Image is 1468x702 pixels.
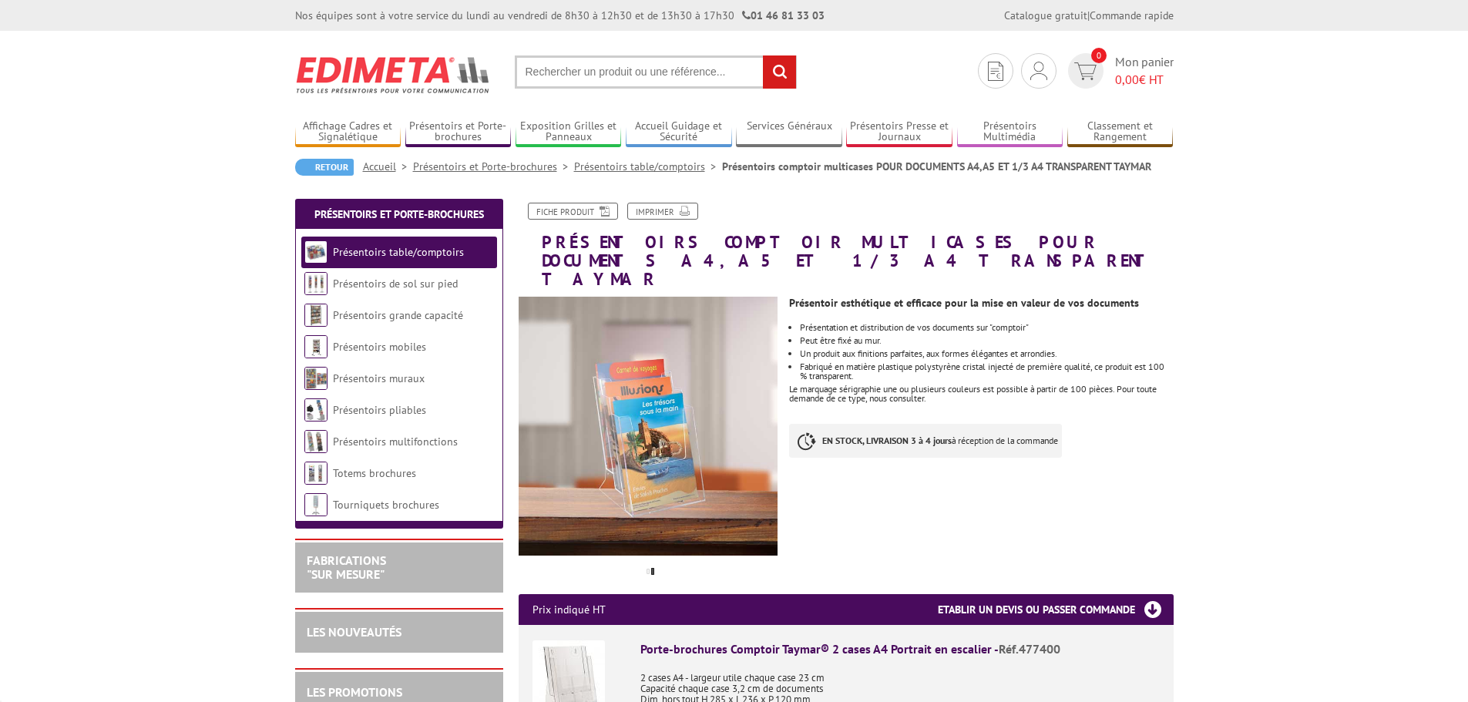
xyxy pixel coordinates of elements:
[304,493,328,516] img: Tourniquets brochures
[516,119,622,145] a: Exposition Grilles et Panneaux
[846,119,952,145] a: Présentoirs Presse et Journaux
[800,362,1173,381] li: Fabriqué en matière plastique polystyrène cristal injecté de première qualité, ce produit est 100...
[800,323,1173,332] li: Présentation et distribution de vos documents sur "comptoir"
[307,553,386,582] a: FABRICATIONS"Sur Mesure"
[1091,48,1107,63] span: 0
[789,296,1139,310] strong: Présentoir esthétique et efficace pour la mise en valeur de vos documents
[304,398,328,422] img: Présentoirs pliables
[1074,62,1097,80] img: devis rapide
[519,297,778,556] img: porte_brochures_comptoirs_multicases_a4_a5_1-3a4_taymar_477300_mise_en_situation.jpg
[333,403,426,417] a: Présentoirs pliables
[515,55,797,89] input: Rechercher un produit ou une référence...
[532,594,606,625] p: Prix indiqué HT
[1115,72,1139,87] span: 0,00
[304,367,328,390] img: Présentoirs muraux
[1115,53,1174,89] span: Mon panier
[333,340,426,354] a: Présentoirs mobiles
[1115,71,1174,89] span: € HT
[742,8,825,22] strong: 01 46 81 33 03
[626,119,732,145] a: Accueil Guidage et Sécurité
[304,462,328,485] img: Totems brochures
[333,466,416,480] a: Totems brochures
[988,62,1003,81] img: devis rapide
[295,8,825,23] div: Nos équipes sont à votre service du lundi au vendredi de 8h30 à 12h30 et de 13h30 à 17h30
[800,349,1173,358] li: Un produit aux finitions parfaites, aux formes élégantes et arrondies.
[1067,119,1174,145] a: Classement et Rangement
[333,435,458,448] a: Présentoirs multifonctions
[307,624,401,640] a: LES NOUVEAUTÉS
[938,594,1174,625] h3: Etablir un devis ou passer commande
[307,684,402,700] a: LES PROMOTIONS
[736,119,842,145] a: Services Généraux
[295,46,492,103] img: Edimeta
[1004,8,1174,23] div: |
[507,203,1185,289] h1: Présentoirs comptoir multicases POUR DOCUMENTS A4,A5 ET 1/3 A4 TRANSPARENT TAYMAR
[304,335,328,358] img: Présentoirs mobiles
[528,203,618,220] a: Fiche produit
[295,159,354,176] a: Retour
[304,430,328,453] img: Présentoirs multifonctions
[333,245,464,259] a: Présentoirs table/comptoirs
[640,640,1160,658] div: Porte-brochures Comptoir Taymar® 2 cases A4 Portrait en escalier -
[627,203,698,220] a: Imprimer
[405,119,512,145] a: Présentoirs et Porte-brochures
[304,304,328,327] img: Présentoirs grande capacité
[363,160,413,173] a: Accueil
[800,336,1173,345] li: Peut être fixé au mur.
[333,371,425,385] a: Présentoirs muraux
[333,277,458,291] a: Présentoirs de sol sur pied
[1004,8,1087,22] a: Catalogue gratuit
[763,55,796,89] input: rechercher
[822,435,952,446] strong: EN STOCK, LIVRAISON 3 à 4 jours
[789,424,1062,458] p: à réception de la commande
[333,498,439,512] a: Tourniquets brochures
[957,119,1063,145] a: Présentoirs Multimédia
[304,240,328,264] img: Présentoirs table/comptoirs
[1030,62,1047,80] img: devis rapide
[574,160,722,173] a: Présentoirs table/comptoirs
[413,160,574,173] a: Présentoirs et Porte-brochures
[1090,8,1174,22] a: Commande rapide
[314,207,484,221] a: Présentoirs et Porte-brochures
[295,119,401,145] a: Affichage Cadres et Signalétique
[722,159,1151,174] li: Présentoirs comptoir multicases POUR DOCUMENTS A4,A5 ET 1/3 A4 TRANSPARENT TAYMAR
[999,641,1060,657] span: Réf.477400
[1064,53,1174,89] a: devis rapide 0 Mon panier 0,00€ HT
[789,385,1173,403] div: Le marquage sérigraphie une ou plusieurs couleurs est possible à partir de 100 pièces. Pour toute...
[333,308,463,322] a: Présentoirs grande capacité
[304,272,328,295] img: Présentoirs de sol sur pied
